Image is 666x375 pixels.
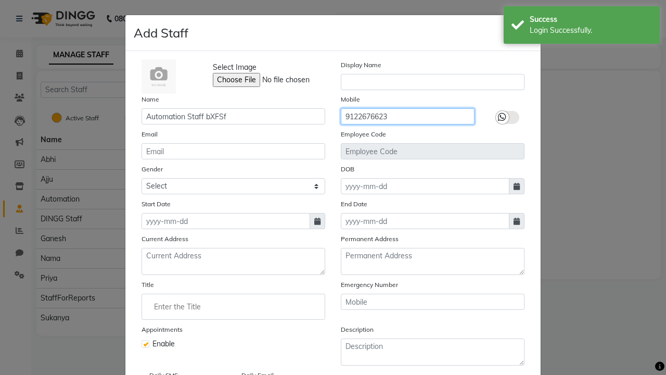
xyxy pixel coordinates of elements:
input: Select Image [213,73,354,87]
label: DOB [341,165,354,174]
input: Name [142,108,325,124]
label: Gender [142,165,163,174]
input: yyyy-mm-dd [142,213,310,229]
label: Display Name [341,60,381,70]
label: End Date [341,199,367,209]
input: yyyy-mm-dd [341,213,509,229]
label: Name [142,95,159,104]
img: Cinque Terre [142,59,176,94]
div: Login Successfully. [530,25,652,36]
label: Appointments [142,325,183,334]
input: Enter the Title [146,296,321,317]
input: Email [142,143,325,159]
label: Start Date [142,199,171,209]
input: Employee Code [341,143,524,159]
span: Select Image [213,62,257,73]
label: Description [341,325,374,334]
label: Mobile [341,95,360,104]
input: Mobile [341,294,524,310]
input: yyyy-mm-dd [341,178,509,194]
label: Employee Code [341,130,386,139]
label: Emergency Number [341,280,398,290]
label: Current Address [142,234,188,244]
label: Permanent Address [341,234,399,244]
div: Success [530,14,652,25]
h4: Add Staff [134,23,188,42]
label: Title [142,280,154,290]
input: Mobile [341,108,475,124]
label: Email [142,130,158,139]
span: Enable [152,339,175,349]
